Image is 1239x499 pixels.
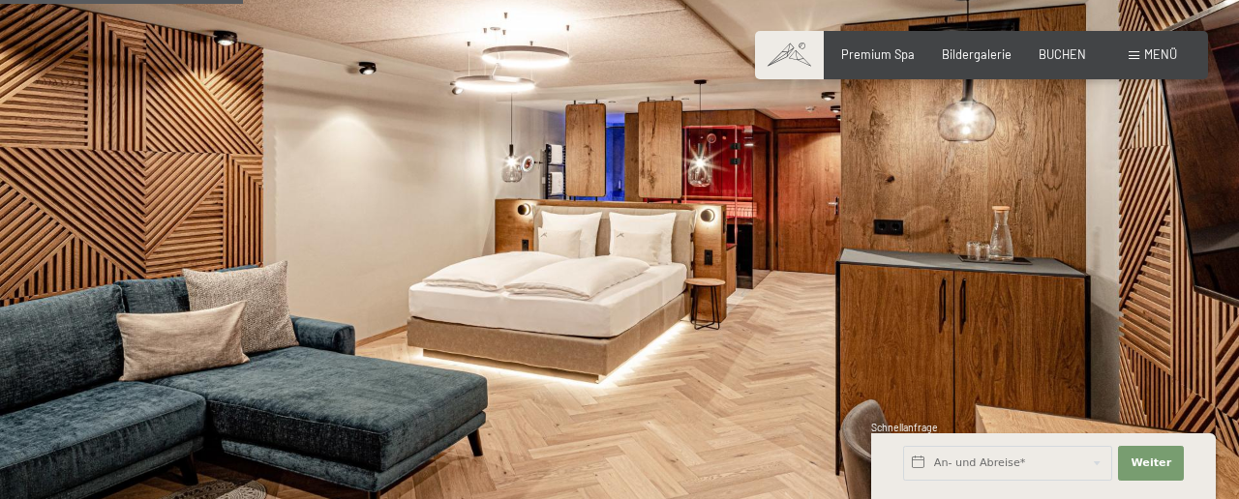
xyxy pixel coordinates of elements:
span: Menü [1144,46,1177,62]
button: Weiter [1118,446,1184,481]
span: Weiter [1131,455,1171,471]
span: Schnellanfrage [871,422,938,433]
a: Bildergalerie [942,46,1012,62]
a: Premium Spa [841,46,915,62]
a: BUCHEN [1039,46,1086,62]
